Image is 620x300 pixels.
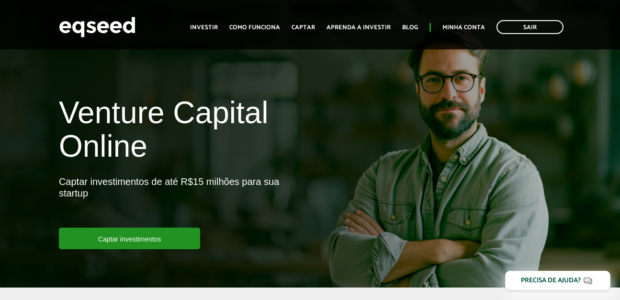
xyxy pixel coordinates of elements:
[327,24,391,31] a: Aprenda a investir
[229,24,280,31] a: Como funciona
[442,24,485,31] a: Minha conta
[59,96,303,168] h1: Venture Capital Online
[190,24,218,31] a: Investir
[59,228,201,249] a: Captar investimentos
[59,14,135,40] img: EqSeed
[59,176,303,228] p: Captar investimentos de até R$15 milhões para sua startup
[292,24,315,31] a: Captar
[496,20,564,34] a: Sair
[402,24,418,31] a: Blog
